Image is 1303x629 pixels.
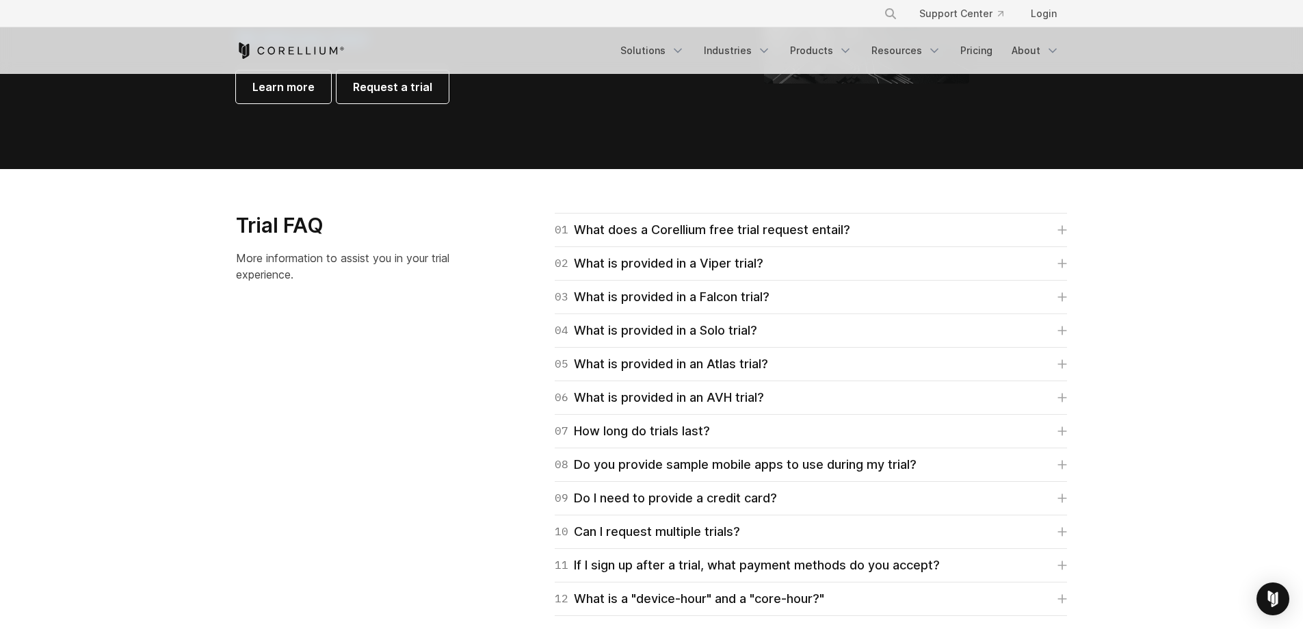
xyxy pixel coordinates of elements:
a: Learn more [236,70,331,103]
a: 04What is provided in a Solo trial? [555,321,1067,340]
div: Navigation Menu [867,1,1068,26]
div: What is a "device-hour" and a "core-hour?" [555,589,824,608]
a: Products [782,38,860,63]
a: 12What is a "device-hour" and a "core-hour?" [555,589,1067,608]
a: Solutions [612,38,693,63]
a: 10Can I request multiple trials? [555,522,1067,541]
a: Login [1020,1,1068,26]
a: 08Do you provide sample mobile apps to use during my trial? [555,455,1067,474]
span: 10 [555,522,568,541]
a: Pricing [952,38,1001,63]
div: If I sign up after a trial, what payment methods do you accept? [555,556,940,575]
span: 02 [555,254,568,273]
span: 08 [555,455,568,474]
span: 12 [555,589,568,608]
div: Do I need to provide a credit card? [555,489,777,508]
a: About [1003,38,1068,63]
a: Support Center [908,1,1014,26]
a: Request a trial [337,70,449,103]
span: 01 [555,220,568,240]
div: What is provided in an AVH trial? [555,388,764,407]
a: 06What is provided in an AVH trial? [555,388,1067,407]
p: More information to assist you in your trial experience. [236,250,476,283]
div: What does a Corellium free trial request entail? [555,220,850,240]
a: Resources [863,38,949,63]
a: Corellium Home [236,42,345,59]
span: 03 [555,287,568,307]
span: 06 [555,388,568,407]
div: What is provided in a Falcon trial? [555,287,769,307]
span: 07 [555,422,568,441]
a: 05What is provided in an Atlas trial? [555,355,1067,374]
span: 09 [555,489,568,508]
a: Industries [696,38,779,63]
button: Search [878,1,903,26]
div: What is provided in a Solo trial? [555,321,757,340]
span: Learn more [252,79,315,95]
span: 11 [555,556,568,575]
a: 01What does a Corellium free trial request entail? [555,220,1067,240]
div: What is provided in an Atlas trial? [555,355,768,374]
div: Do you provide sample mobile apps to use during my trial? [555,455,917,474]
div: Navigation Menu [612,38,1068,63]
div: How long do trials last? [555,422,710,441]
div: Can I request multiple trials? [555,522,740,541]
a: 02What is provided in a Viper trial? [555,254,1067,273]
a: 09Do I need to provide a credit card? [555,489,1067,508]
div: Open Intercom Messenger [1256,582,1289,615]
h3: Trial FAQ [236,213,476,239]
a: 11If I sign up after a trial, what payment methods do you accept? [555,556,1067,575]
span: 05 [555,355,568,374]
div: What is provided in a Viper trial? [555,254,763,273]
a: 03What is provided in a Falcon trial? [555,287,1067,307]
span: Request a trial [353,79,432,95]
span: 04 [555,321,568,340]
a: 07How long do trials last? [555,422,1067,441]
